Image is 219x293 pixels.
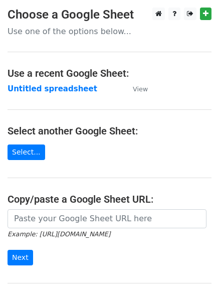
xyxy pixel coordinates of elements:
[8,230,110,238] small: Example: [URL][DOMAIN_NAME]
[8,193,211,205] h4: Copy/paste a Google Sheet URL:
[8,209,206,228] input: Paste your Google Sheet URL here
[8,8,211,22] h3: Choose a Google Sheet
[8,67,211,79] h4: Use a recent Google Sheet:
[8,125,211,137] h4: Select another Google Sheet:
[8,250,33,265] input: Next
[133,85,148,93] small: View
[8,144,45,160] a: Select...
[8,84,97,93] a: Untitled spreadsheet
[123,84,148,93] a: View
[8,26,211,37] p: Use one of the options below...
